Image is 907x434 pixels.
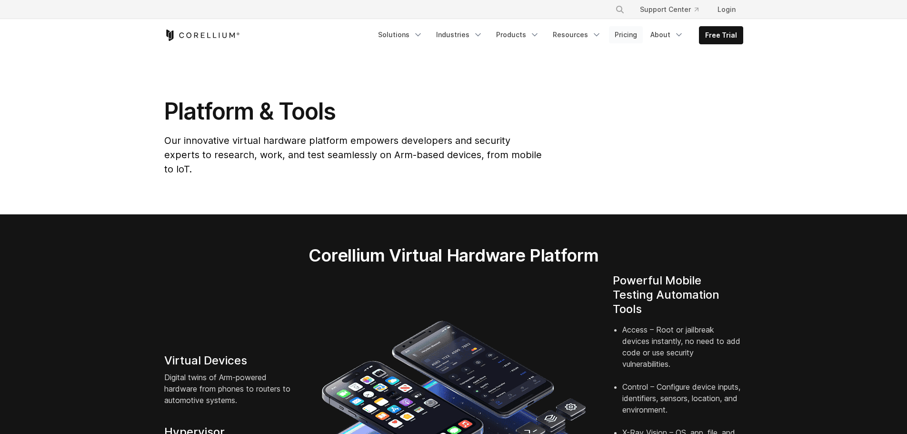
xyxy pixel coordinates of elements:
[164,135,542,175] span: Our innovative virtual hardware platform empowers developers and security experts to research, wo...
[164,30,240,41] a: Corellium Home
[632,1,706,18] a: Support Center
[164,372,295,406] p: Digital twins of Arm-powered hardware from phones to routers to automotive systems.
[372,26,743,44] div: Navigation Menu
[611,1,628,18] button: Search
[547,26,607,43] a: Resources
[372,26,429,43] a: Solutions
[264,245,643,266] h2: Corellium Virtual Hardware Platform
[430,26,488,43] a: Industries
[699,27,743,44] a: Free Trial
[710,1,743,18] a: Login
[164,353,295,368] h4: Virtual Devices
[645,26,689,43] a: About
[622,324,743,381] li: Access – Root or jailbreak devices instantly, no need to add code or use security vulnerabilities.
[164,97,544,126] h1: Platform & Tools
[604,1,743,18] div: Navigation Menu
[613,273,743,316] h4: Powerful Mobile Testing Automation Tools
[490,26,545,43] a: Products
[622,381,743,427] li: Control – Configure device inputs, identifiers, sensors, location, and environment.
[609,26,643,43] a: Pricing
